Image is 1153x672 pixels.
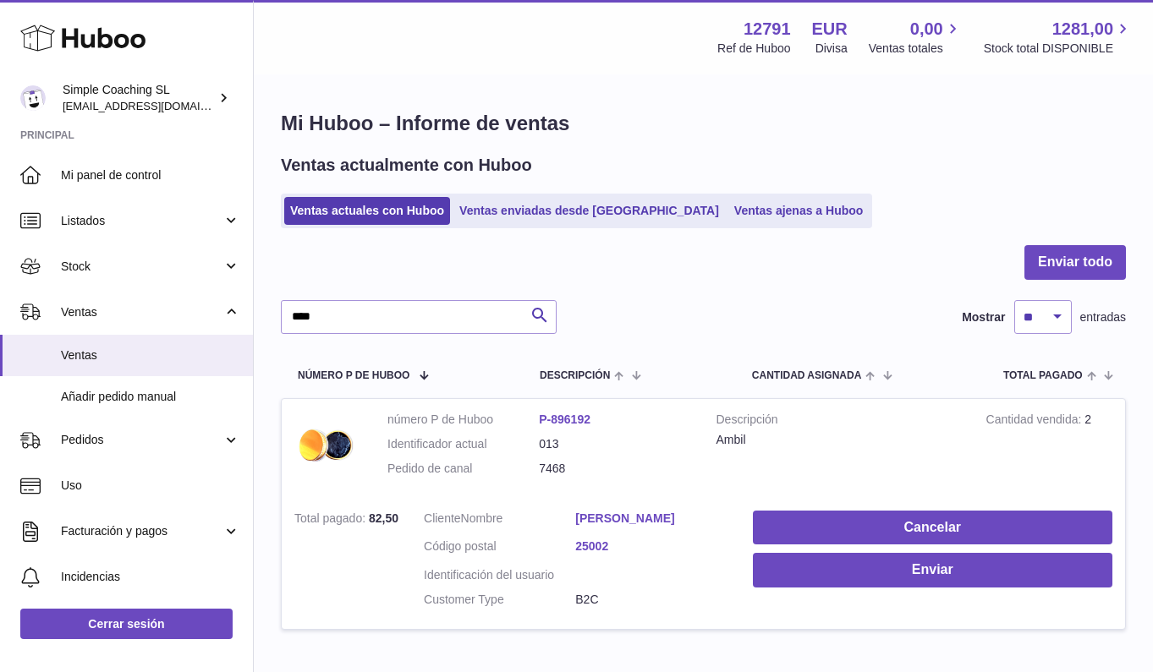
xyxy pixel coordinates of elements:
[61,569,240,585] span: Incidencias
[63,99,249,112] span: [EMAIL_ADDRESS][DOMAIN_NAME]
[575,511,727,527] a: [PERSON_NAME]
[281,154,532,177] h2: Ventas actualmente con Huboo
[717,412,961,432] strong: Descripción
[61,167,240,183] span: Mi panel de control
[717,432,961,448] div: Ambil
[369,511,398,525] span: 82,50
[1052,18,1113,41] span: 1281,00
[984,41,1133,57] span: Stock total DISPONIBLE
[986,412,1085,430] strong: Cantidad vendida
[1003,370,1083,381] span: Total pagado
[869,41,963,57] span: Ventas totales
[61,259,222,275] span: Stock
[61,213,222,229] span: Listados
[281,110,1126,137] h1: Mi Huboo – Informe de ventas
[744,18,791,41] strong: 12791
[962,309,1005,325] label: Mostrar
[61,478,240,494] span: Uso
[424,538,575,559] dt: Código postal
[753,553,1112,587] button: Enviar
[63,82,215,114] div: Simple Coaching SL
[539,412,590,426] a: P-896192
[815,41,848,57] div: Divisa
[424,567,575,583] dt: Identificación del usuario
[974,399,1125,498] td: 2
[61,389,240,405] span: Añadir pedido manual
[424,592,575,608] dt: Customer Type
[294,412,362,479] img: Imagen-PNG-00E0CB6452BE-1.png
[539,461,690,477] dd: 7468
[575,592,727,608] dd: B2C
[61,523,222,539] span: Facturación y pagos
[298,370,409,381] span: número P de Huboo
[869,18,963,57] a: 0,00 Ventas totales
[539,436,690,452] dd: 013
[728,197,870,225] a: Ventas ajenas a Huboo
[20,609,233,639] a: Cerrar sesión
[717,41,790,57] div: Ref de Huboo
[540,370,610,381] span: Descripción
[284,197,450,225] a: Ventas actuales con Huboo
[424,511,575,531] dt: Nombre
[812,18,848,41] strong: EUR
[61,432,222,448] span: Pedidos
[575,538,727,555] a: 25002
[387,412,539,428] dt: número P de Huboo
[910,18,943,41] span: 0,00
[984,18,1133,57] a: 1281,00 Stock total DISPONIBLE
[387,461,539,477] dt: Pedido de canal
[1024,245,1126,280] button: Enviar todo
[61,304,222,320] span: Ventas
[752,370,862,381] span: Cantidad ASIGNADA
[294,511,369,529] strong: Total pagado
[424,511,461,525] span: Cliente
[387,436,539,452] dt: Identificador actual
[20,85,46,111] img: info@simplecoaching.es
[1080,309,1126,325] span: entradas
[753,511,1112,545] button: Cancelar
[453,197,725,225] a: Ventas enviadas desde [GEOGRAPHIC_DATA]
[61,347,240,363] span: Ventas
